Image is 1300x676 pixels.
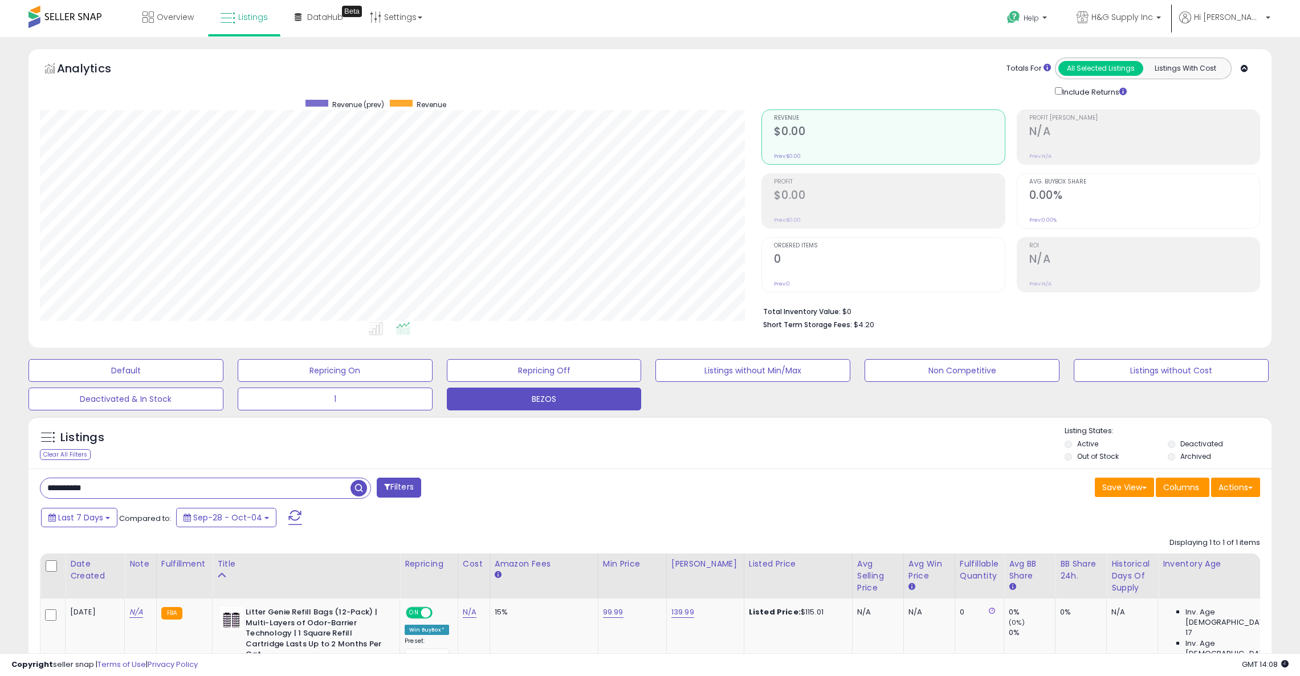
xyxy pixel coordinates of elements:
span: OFF [431,608,449,618]
h5: Listings [60,430,104,446]
a: N/A [463,606,476,618]
div: 0% [1009,628,1055,638]
li: $0 [763,304,1252,317]
label: Out of Stock [1077,451,1119,461]
small: (0%) [1009,618,1025,627]
div: Inventory Age [1163,558,1294,570]
span: 17 [1185,628,1192,638]
a: 139.99 [671,606,694,618]
span: Columns [1163,482,1199,493]
div: Tooltip anchor [342,6,362,17]
div: Historical Days Of Supply [1111,558,1153,594]
small: Prev: N/A [1029,153,1052,160]
div: 0% [1060,607,1098,617]
span: Last 7 Days [58,512,103,523]
small: Prev: 0.00% [1029,217,1057,223]
div: 15% [495,607,589,617]
small: Avg BB Share. [1009,582,1016,592]
span: Help [1024,13,1039,23]
span: Avg. Buybox Share [1029,179,1260,185]
p: Listing States: [1065,426,1272,437]
span: Revenue [774,115,1004,121]
div: Clear All Filters [40,449,91,460]
strong: Copyright [11,659,53,670]
b: Short Term Storage Fees: [763,320,852,329]
div: Note [129,558,152,570]
h5: Analytics [57,60,133,79]
div: Include Returns [1046,85,1140,98]
a: 99.99 [603,606,623,618]
small: Prev: $0.00 [774,217,801,223]
span: Profit [PERSON_NAME] [1029,115,1260,121]
span: Sep-28 - Oct-04 [193,512,262,523]
a: Privacy Policy [148,659,198,670]
div: Cost [463,558,485,570]
small: Avg Win Price. [908,582,915,592]
div: [DATE] [70,607,116,617]
label: Archived [1180,451,1211,461]
button: Listings With Cost [1143,61,1228,76]
div: Win BuyBox * [405,625,449,635]
b: Total Inventory Value: [763,307,841,316]
small: FBA [161,607,182,620]
h2: $0.00 [774,125,1004,140]
a: Help [998,2,1058,37]
h2: 0 [774,253,1004,268]
span: Revenue (prev) [332,100,384,109]
div: Fulfillable Quantity [960,558,999,582]
button: Non Competitive [865,359,1059,382]
span: $4.20 [854,319,874,330]
div: Preset: [405,637,449,663]
small: Prev: 0 [774,280,790,287]
div: N/A [908,607,946,617]
button: Repricing Off [447,359,642,382]
button: BEZOS [447,388,642,410]
div: Avg Selling Price [857,558,899,594]
a: N/A [129,606,143,618]
button: Default [28,359,223,382]
div: $115.01 [749,607,843,617]
b: Listed Price: [749,606,801,617]
button: Columns [1156,478,1209,497]
span: Inv. Age [DEMOGRAPHIC_DATA]: [1185,638,1290,659]
span: Revenue [417,100,446,109]
span: ROI [1029,243,1260,249]
span: DataHub [307,11,343,23]
h2: $0.00 [774,189,1004,204]
span: Profit [774,179,1004,185]
div: seller snap | | [11,659,198,670]
button: 1 [238,388,433,410]
div: Avg Win Price [908,558,950,582]
div: Listed Price [749,558,847,570]
div: Fulfillment [161,558,207,570]
a: Hi [PERSON_NAME] [1179,11,1270,37]
h2: 0.00% [1029,189,1260,204]
span: Compared to: [119,513,172,524]
div: N/A [1111,607,1149,617]
small: Prev: N/A [1029,280,1052,287]
img: 51EGeE0lmcL._SL40_.jpg [220,607,243,630]
div: 0 [960,607,995,617]
small: Prev: $0.00 [774,153,801,160]
button: Repricing On [238,359,433,382]
button: Last 7 Days [41,508,117,527]
div: Totals For [1006,63,1051,74]
button: All Selected Listings [1058,61,1143,76]
button: Filters [377,478,421,498]
b: Litter Genie Refill Bags (12-Pack) | Multi-Layers of Odor-Barrier Technology | 1 Square Refill Ca... [246,607,384,663]
div: Min Price [603,558,662,570]
div: Displaying 1 to 1 of 1 items [1169,537,1260,548]
span: Overview [157,11,194,23]
button: Listings without Cost [1074,359,1269,382]
button: Deactivated & In Stock [28,388,223,410]
span: Ordered Items [774,243,1004,249]
label: Active [1077,439,1098,449]
span: Inv. Age [DEMOGRAPHIC_DATA]: [1185,607,1290,628]
div: Title [217,558,395,570]
h2: N/A [1029,125,1260,140]
button: Listings without Min/Max [655,359,850,382]
div: 0% [1009,607,1055,617]
div: Avg BB Share [1009,558,1050,582]
i: Get Help [1006,10,1021,25]
div: BB Share 24h. [1060,558,1102,582]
